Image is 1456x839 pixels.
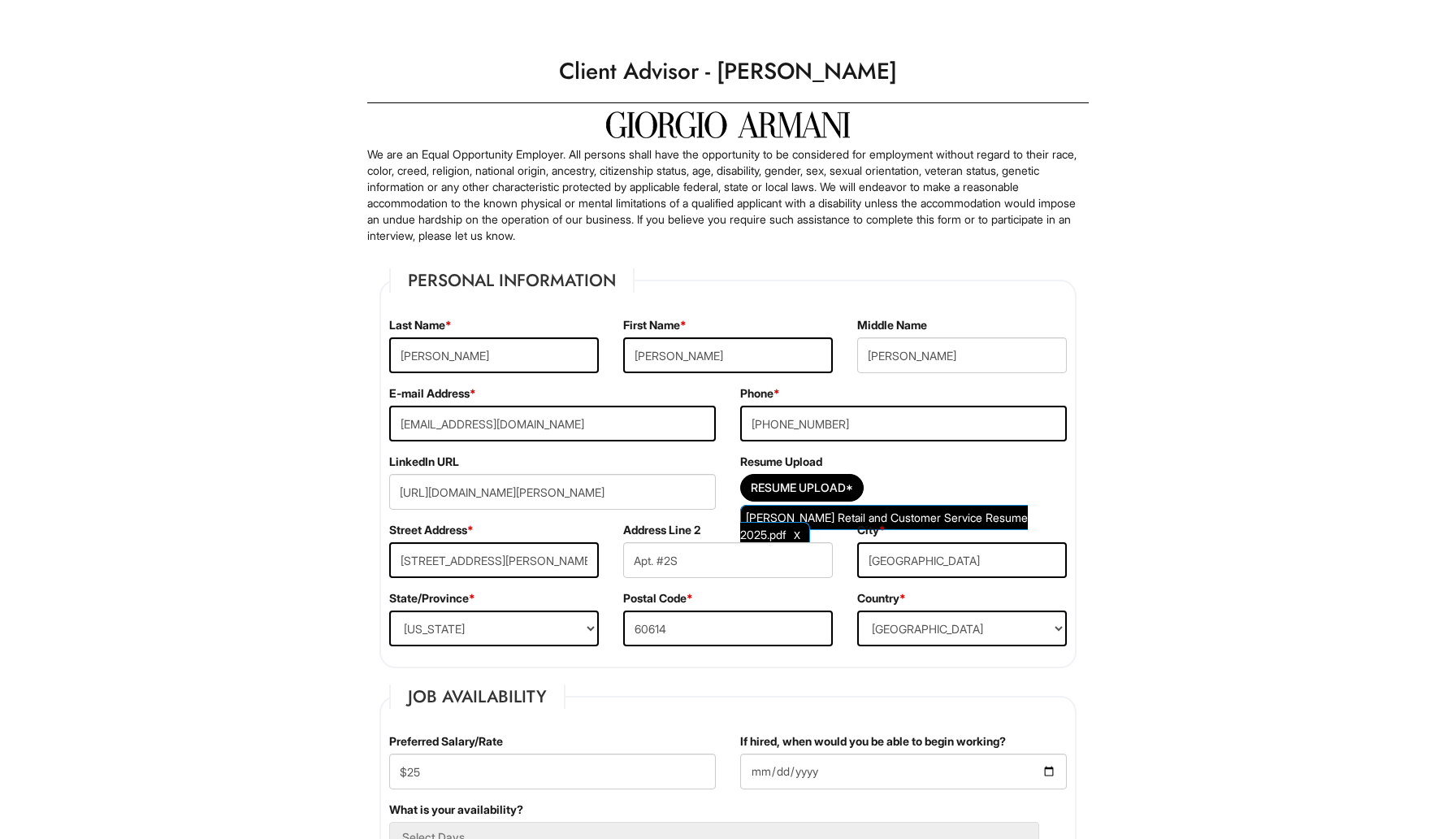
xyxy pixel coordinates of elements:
[389,406,716,441] input: E-mail Address
[389,611,599,646] select: State/Province
[389,385,476,402] label: E-mail Address
[389,337,599,373] input: Last Name
[740,511,1028,541] span: [PERSON_NAME] Retail and Customer Service Resume 2025.pdf
[857,590,906,606] label: Country
[623,337,833,373] input: First Name
[623,542,833,578] input: Apt., Suite, Box, etc.
[740,454,822,470] label: Resume Upload
[623,590,693,606] label: Postal Code
[389,542,599,578] input: Street Address
[740,406,1067,441] input: Phone
[857,317,927,333] label: Middle Name
[367,146,1089,244] p: We are an Equal Opportunity Employer. All persons shall have the opportunity to be considered for...
[740,733,1006,750] label: If hired, when would you be able to begin working?
[606,111,850,138] img: Giorgio Armani
[389,733,503,750] label: Preferred Salary/Rate
[389,268,635,293] legend: Personal Information
[740,474,864,502] button: Resume Upload*Resume Upload*
[389,454,459,470] label: LinkedIn URL
[857,337,1067,373] input: Middle Name
[623,317,687,333] label: First Name
[623,611,833,646] input: Postal Code
[389,317,452,333] label: Last Name
[389,685,565,709] legend: Job Availability
[389,754,716,789] input: Preferred Salary/Rate
[857,611,1067,646] select: Country
[740,385,780,402] label: Phone
[623,522,700,538] label: Address Line 2
[389,474,716,510] input: LinkedIn URL
[857,522,886,538] label: City
[389,522,474,538] label: Street Address
[359,49,1097,94] h1: Client Advisor - [PERSON_NAME]
[857,542,1067,578] input: City
[389,802,523,818] label: What is your availability?
[389,590,475,606] label: State/Province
